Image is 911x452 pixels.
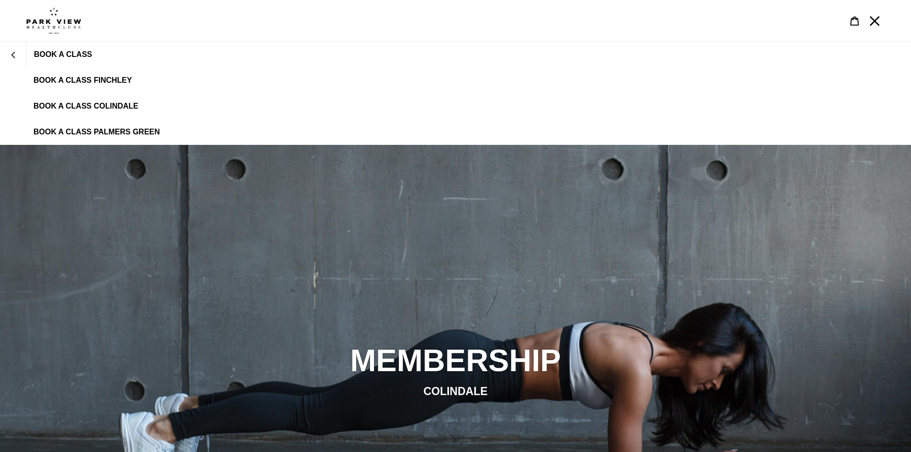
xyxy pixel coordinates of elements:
[33,128,160,136] span: BOOK A CLASS PALMERS GREEN
[423,385,487,397] span: COLINDALE
[33,102,138,110] span: BOOK A CLASS COLINDALE
[34,50,92,59] span: BOOK A CLASS
[33,76,132,85] span: BOOK A CLASS FINCHLEY
[195,342,716,379] h2: MEMBERSHIP
[865,11,885,31] button: Menu
[26,7,81,34] img: Park view health clubs is a gym near you.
